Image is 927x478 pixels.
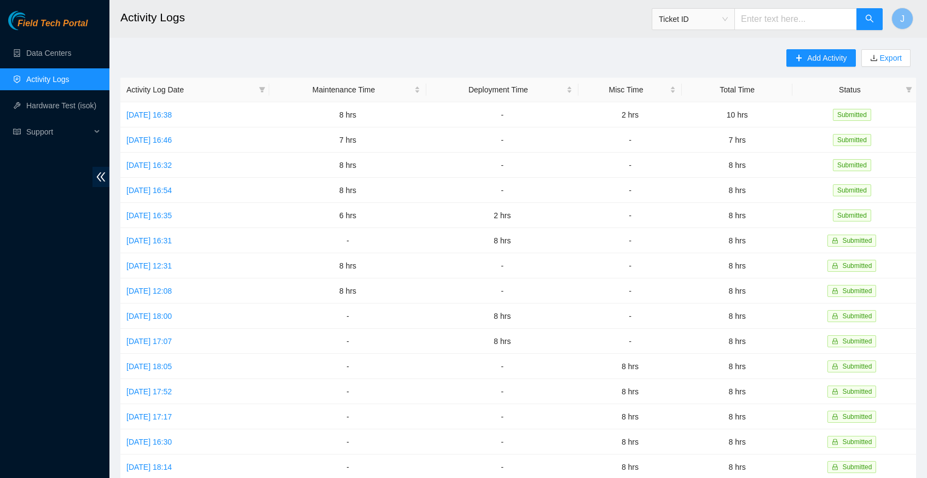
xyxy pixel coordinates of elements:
[842,413,872,421] span: Submitted
[26,121,91,143] span: Support
[426,153,578,178] td: -
[26,75,69,84] a: Activity Logs
[900,12,905,26] span: J
[682,354,792,379] td: 8 hrs
[842,438,872,446] span: Submitted
[832,439,838,445] span: lock
[842,262,872,270] span: Submitted
[426,304,578,329] td: 8 hrs
[126,186,172,195] a: [DATE] 16:54
[126,438,172,446] a: [DATE] 16:30
[126,387,172,396] a: [DATE] 17:52
[92,167,109,187] span: double-left
[842,463,872,471] span: Submitted
[682,329,792,354] td: 8 hrs
[682,78,792,102] th: Total Time
[426,127,578,153] td: -
[126,287,172,295] a: [DATE] 12:08
[578,127,682,153] td: -
[842,388,872,395] span: Submitted
[269,429,427,454] td: -
[426,228,578,253] td: 8 hrs
[126,84,254,96] span: Activity Log Date
[578,429,682,454] td: 8 hrs
[832,363,838,370] span: lock
[269,203,427,228] td: 6 hrs
[682,429,792,454] td: 8 hrs
[26,49,71,57] a: Data Centers
[269,304,427,329] td: -
[682,228,792,253] td: 8 hrs
[870,54,878,63] span: download
[126,362,172,371] a: [DATE] 18:05
[126,412,172,421] a: [DATE] 17:17
[682,178,792,203] td: 8 hrs
[269,329,427,354] td: -
[126,211,172,220] a: [DATE] 16:35
[269,153,427,178] td: 8 hrs
[807,52,847,64] span: Add Activity
[126,161,172,170] a: [DATE] 16:32
[682,127,792,153] td: 7 hrs
[126,463,172,471] a: [DATE] 18:14
[257,81,268,98] span: filter
[832,313,838,319] span: lock
[682,203,792,228] td: 8 hrs
[578,354,682,379] td: 8 hrs
[8,11,55,30] img: Akamai Technologies
[682,278,792,304] td: 8 hrs
[682,153,792,178] td: 8 hrs
[833,159,871,171] span: Submitted
[426,404,578,429] td: -
[798,84,901,96] span: Status
[842,312,872,320] span: Submitted
[126,337,172,346] a: [DATE] 17:07
[269,127,427,153] td: 7 hrs
[682,379,792,404] td: 8 hrs
[832,338,838,345] span: lock
[269,278,427,304] td: 8 hrs
[269,228,427,253] td: -
[842,287,872,295] span: Submitted
[903,81,914,98] span: filter
[832,388,838,395] span: lock
[856,8,883,30] button: search
[682,304,792,329] td: 8 hrs
[878,54,902,62] a: Export
[26,101,96,110] a: Hardware Test (isok)
[426,278,578,304] td: -
[578,379,682,404] td: 8 hrs
[578,102,682,127] td: 2 hrs
[126,110,172,119] a: [DATE] 16:38
[832,263,838,269] span: lock
[659,11,728,27] span: Ticket ID
[426,354,578,379] td: -
[13,128,21,136] span: read
[795,54,803,63] span: plus
[842,363,872,370] span: Submitted
[891,8,913,30] button: J
[426,379,578,404] td: -
[734,8,857,30] input: Enter text here...
[833,209,871,221] span: Submitted
[578,278,682,304] td: -
[426,102,578,127] td: -
[906,86,912,93] span: filter
[426,329,578,354] td: 8 hrs
[786,49,855,67] button: plusAdd Activity
[126,236,172,245] a: [DATE] 16:31
[426,178,578,203] td: -
[126,261,172,270] a: [DATE] 12:31
[578,329,682,354] td: -
[426,253,578,278] td: -
[682,253,792,278] td: 8 hrs
[682,102,792,127] td: 10 hrs
[578,203,682,228] td: -
[269,404,427,429] td: -
[865,14,874,25] span: search
[578,253,682,278] td: -
[682,404,792,429] td: 8 hrs
[269,253,427,278] td: 8 hrs
[426,203,578,228] td: 2 hrs
[578,178,682,203] td: -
